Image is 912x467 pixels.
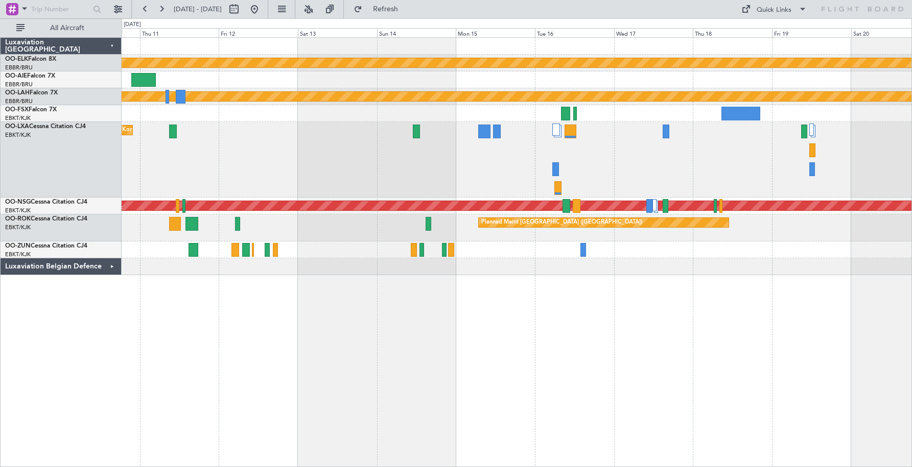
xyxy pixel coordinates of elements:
a: EBKT/KJK [5,131,31,139]
a: OO-NSGCessna Citation CJ4 [5,199,87,205]
a: OO-LAHFalcon 7X [5,90,58,96]
a: EBKT/KJK [5,114,31,122]
a: OO-FSXFalcon 7X [5,107,57,113]
a: EBBR/BRU [5,64,33,71]
a: EBKT/KJK [5,224,31,231]
input: Trip Number [31,2,90,17]
a: OO-ZUNCessna Citation CJ4 [5,243,87,249]
div: Fri 12 [219,28,298,37]
div: Tue 16 [535,28,614,37]
span: All Aircraft [27,24,108,32]
div: Thu 18 [693,28,772,37]
a: EBBR/BRU [5,81,33,88]
button: All Aircraft [11,20,111,36]
div: Mon 15 [456,28,535,37]
div: [DATE] [124,20,141,29]
a: EBBR/BRU [5,97,33,105]
button: Quick Links [736,1,812,17]
span: OO-ROK [5,216,31,222]
a: OO-ELKFalcon 8X [5,56,56,62]
span: OO-NSG [5,199,31,205]
div: Planned Maint [GEOGRAPHIC_DATA] ([GEOGRAPHIC_DATA]) [481,215,642,230]
a: EBKT/KJK [5,207,31,214]
span: OO-ELK [5,56,28,62]
a: EBKT/KJK [5,251,31,258]
span: OO-LAH [5,90,30,96]
div: Quick Links [757,5,791,15]
a: OO-ROKCessna Citation CJ4 [5,216,87,222]
span: Refresh [364,6,407,13]
span: OO-AIE [5,73,27,79]
div: Sun 14 [377,28,456,37]
div: Fri 19 [772,28,851,37]
span: [DATE] - [DATE] [174,5,222,14]
a: OO-AIEFalcon 7X [5,73,55,79]
button: Refresh [349,1,410,17]
span: OO-LXA [5,124,29,130]
div: Sat 13 [298,28,377,37]
span: OO-ZUN [5,243,31,249]
a: OO-LXACessna Citation CJ4 [5,124,86,130]
div: Wed 17 [614,28,693,37]
span: OO-FSX [5,107,29,113]
div: Thu 11 [140,28,219,37]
